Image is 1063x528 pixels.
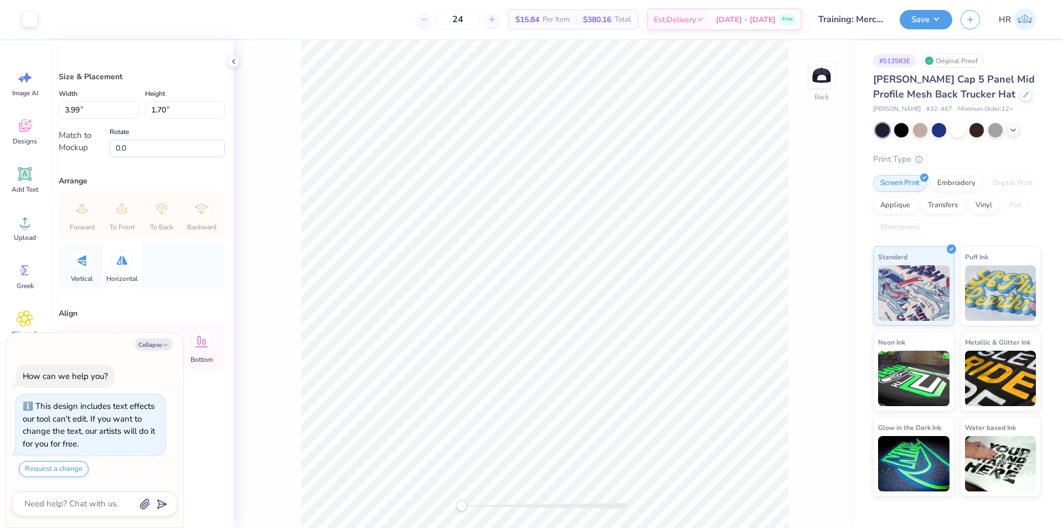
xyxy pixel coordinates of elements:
[654,14,696,25] span: Est. Delivery
[878,251,907,263] span: Standard
[615,14,631,25] span: Total
[965,436,1036,491] img: Water based Ink
[965,422,1016,433] span: Water based Ink
[986,175,1040,192] div: Digital Print
[190,355,213,364] span: Bottom
[716,14,776,25] span: [DATE] - [DATE]
[583,14,611,25] span: $380.16
[782,16,793,23] span: Free
[873,153,1041,166] div: Print Type
[59,71,225,83] div: Size & Placement
[19,461,89,477] button: Request a change
[965,251,988,263] span: Puff Ink
[878,436,950,491] img: Glow in the Dark Ink
[515,14,539,25] span: $15.84
[71,274,93,283] span: Vertical
[873,219,927,236] div: Rhinestones
[543,14,570,25] span: Per Item
[811,64,833,86] img: Back
[958,105,1013,114] span: Minimum Order: 12 +
[17,281,34,290] span: Greek
[930,175,983,192] div: Embroidery
[965,265,1036,321] img: Puff Ink
[106,274,138,283] span: Horizontal
[878,351,950,406] img: Neon Ink
[145,87,165,100] label: Height
[23,371,108,382] div: How can we help you?
[900,10,952,29] button: Save
[965,336,1030,348] span: Metallic & Glitter Ink
[436,9,479,29] input: – –
[922,54,984,68] div: Original Proof
[135,339,172,350] button: Collapse
[878,336,905,348] span: Neon Ink
[23,401,155,449] div: This design includes text effects our tool can't edit. If you want to change the text, our artist...
[965,351,1036,406] img: Metallic & Glitter Ink
[59,175,225,187] div: Arrange
[873,197,917,214] div: Applique
[873,73,1035,101] span: [PERSON_NAME] Cap 5 Panel Mid Profile Mesh Back Trucker Hat
[456,500,467,511] div: Accessibility label
[810,8,891,30] input: Untitled Design
[13,137,37,146] span: Designs
[994,8,1041,30] a: HR
[14,233,36,242] span: Upload
[7,330,43,347] span: Clipart & logos
[59,129,103,154] div: Match to Mockup
[926,105,952,114] span: # 32-467
[878,422,941,433] span: Glow in the Dark Ink
[873,105,921,114] span: [PERSON_NAME]
[968,197,999,214] div: Vinyl
[12,89,38,98] span: Image AI
[59,307,225,319] div: Align
[921,197,965,214] div: Transfers
[110,125,129,139] label: Rotate
[814,92,829,102] div: Back
[1014,8,1036,30] img: Hazel Del Rosario
[59,87,78,100] label: Width
[873,54,916,68] div: # 513583E
[999,13,1011,26] span: HR
[873,175,927,192] div: Screen Print
[878,265,950,321] img: Standard
[12,185,38,194] span: Add Text
[1003,197,1029,214] div: Foil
